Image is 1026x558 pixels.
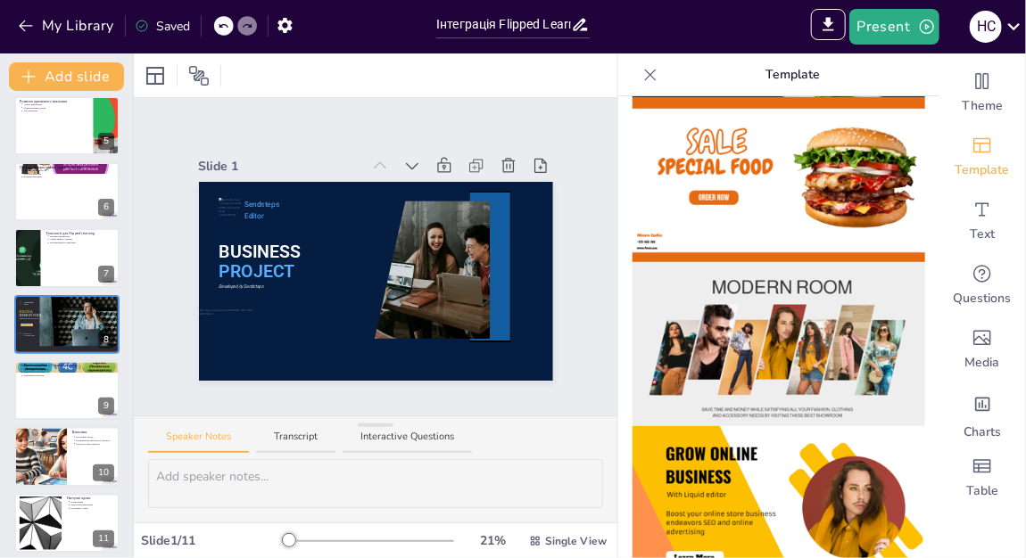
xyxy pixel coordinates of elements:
[23,109,87,112] p: Аргументація
[23,172,114,176] p: Групова дискусія
[23,374,114,378] p: Різноманітні методи
[23,103,87,106] p: Аналіз інформації
[13,12,121,40] button: My Library
[98,266,114,283] div: 7
[14,162,120,221] div: 6
[939,189,1025,253] div: Add text boxes
[244,212,264,221] span: Editor
[20,165,114,170] p: Приклад використання Flipped Learning
[22,324,32,325] span: START NOW
[70,500,114,504] p: Планування
[20,317,39,319] span: Increase your business quickly with us
[23,371,114,374] p: Моніторинг прогресу
[76,442,114,446] p: Розвиток самостійності
[93,464,114,481] div: 10
[67,496,114,502] p: Наступні кроки
[23,168,114,172] p: Використання відео
[141,62,170,90] div: Layout
[970,226,995,243] span: Text
[954,290,1012,308] span: Questions
[98,332,114,349] div: 8
[24,303,29,305] span: Editor
[20,98,88,103] p: Розвиток критичного мислення
[70,507,114,511] p: Підтримка учнів
[939,61,1025,125] div: Change the overall theme
[219,284,263,291] span: Developed by Sendsteps
[23,334,34,336] span: +123-456-7890
[23,332,31,334] span: CONTACT US
[14,96,120,155] div: 5
[188,65,210,86] span: Position
[148,430,249,454] button: Speaker Notes
[343,430,472,454] button: Interactive Questions
[46,231,114,236] p: Технології для Flipped Learning
[633,97,925,262] img: thumb-2.png
[665,53,922,96] p: Template
[545,533,607,549] span: Single View
[939,446,1025,510] div: Add a table
[50,242,114,245] p: Інтерактивність навчання
[811,9,846,45] span: Export to PowerPoint
[50,235,114,239] p: Онлайн-платформи
[135,17,190,36] div: Saved
[965,354,1000,372] span: Media
[244,201,279,209] span: Sendsteps
[14,494,120,553] div: 11
[14,228,120,287] div: 7
[98,199,114,216] div: 6
[76,439,114,442] p: Покращення навчального процесу
[20,364,114,369] p: Оцінювання учнів у Flipped Learning
[199,157,360,176] div: Slide 1
[141,531,283,550] div: Slide 1 / 11
[962,97,1003,115] span: Theme
[966,482,998,500] span: Table
[72,430,114,435] p: Висновки
[436,12,571,37] input: Insert title
[219,242,301,262] span: BUSINESS
[219,261,294,282] span: PROJECT
[964,423,1001,441] span: Charts
[970,9,1002,45] button: Н C
[23,106,87,110] p: Формулювання думок
[98,133,114,150] div: 5
[98,398,114,414] div: 9
[256,430,335,454] button: Transcript
[50,238,114,242] p: Спілкування з учнями
[939,317,1025,382] div: Add images, graphics, shapes or video
[14,361,120,420] div: 9
[939,125,1025,189] div: Add ready made slides
[76,435,114,439] p: Потужний метод
[939,382,1025,446] div: Add charts and graphs
[956,161,1010,179] span: Template
[14,427,120,486] div: 10
[472,531,515,550] div: 21 %
[23,176,114,179] p: Взаємне навчання
[24,300,33,303] span: Sendsteps
[939,253,1025,317] div: Get real-time input from your audience
[970,11,1002,43] div: Н C
[14,295,120,354] div: 8
[20,314,43,317] span: DESIGN TOOL
[849,9,939,45] button: Present
[9,62,124,91] button: Add slide
[23,367,114,371] p: Формативне оцінювання
[633,262,925,427] img: thumb-3.png
[93,530,114,547] div: 11
[70,504,114,507] p: Підготовка матеріалів
[20,309,34,313] span: DIGITAL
